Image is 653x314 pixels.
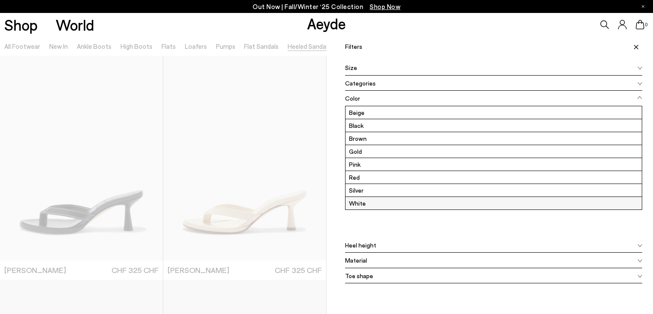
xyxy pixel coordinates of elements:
label: Beige [346,106,642,119]
label: Brown [346,132,642,145]
span: Categories [345,79,376,88]
label: Red [346,171,642,184]
a: World [56,17,94,32]
p: Out Now | Fall/Winter ‘25 Collection [253,1,400,12]
a: 0 [636,20,644,29]
span: Material [345,256,367,265]
span: 0 [644,22,649,27]
a: Aeyde [307,14,346,32]
label: Silver [346,184,642,197]
label: Pink [346,158,642,171]
span: Navigate to /collections/new-in [370,3,400,10]
label: Black [346,119,642,132]
span: Size [345,63,357,72]
label: White [346,197,642,209]
label: Gold [346,145,642,158]
span: Filters [345,43,365,50]
span: Color [345,94,360,103]
a: Shop [4,17,38,32]
span: Heel height [345,241,376,250]
span: Toe shape [345,271,373,280]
